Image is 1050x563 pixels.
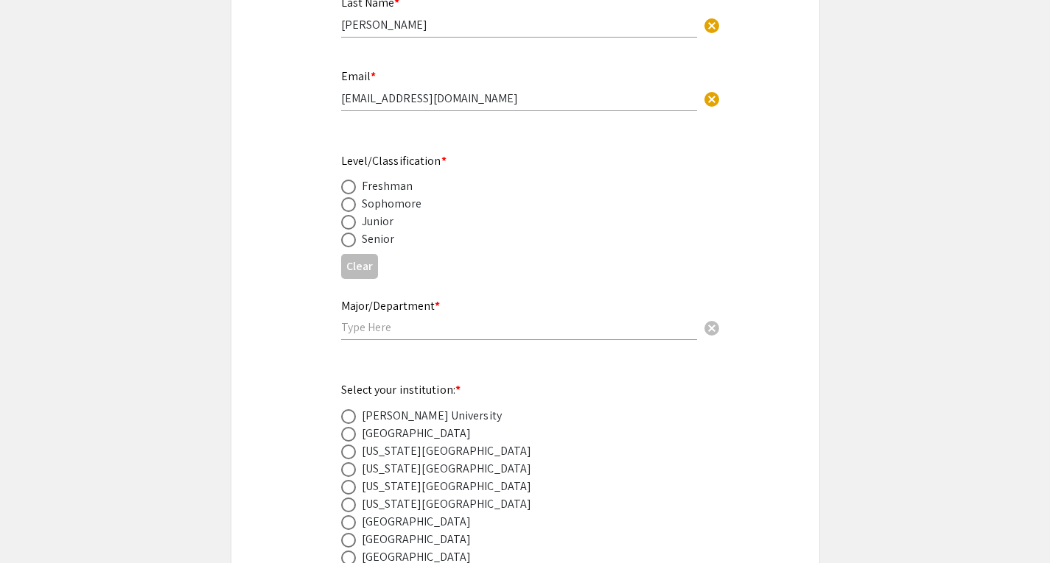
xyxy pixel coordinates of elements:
div: [US_STATE][GEOGRAPHIC_DATA] [362,478,532,495]
mat-label: Level/Classification [341,153,447,169]
span: cancel [703,17,721,35]
div: [GEOGRAPHIC_DATA] [362,425,472,442]
mat-label: Email [341,68,376,84]
div: Senior [362,230,395,248]
div: [US_STATE][GEOGRAPHIC_DATA] [362,460,532,478]
input: Type Here [341,17,697,32]
input: Type Here [341,319,697,335]
span: cancel [703,91,721,108]
div: Sophomore [362,195,422,213]
div: Freshman [362,177,413,195]
button: Clear [697,10,727,39]
div: [US_STATE][GEOGRAPHIC_DATA] [362,495,532,513]
button: Clear [341,254,378,278]
div: Junior [362,213,394,230]
div: [GEOGRAPHIC_DATA] [362,531,472,548]
div: [GEOGRAPHIC_DATA] [362,513,472,531]
div: [US_STATE][GEOGRAPHIC_DATA] [362,442,532,460]
span: cancel [703,319,721,337]
div: [PERSON_NAME] University [362,407,502,425]
mat-label: Select your institution: [341,382,461,397]
input: Type Here [341,91,697,106]
button: Clear [697,83,727,113]
iframe: Chat [11,497,63,552]
mat-label: Major/Department [341,298,440,314]
button: Clear [697,313,727,342]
